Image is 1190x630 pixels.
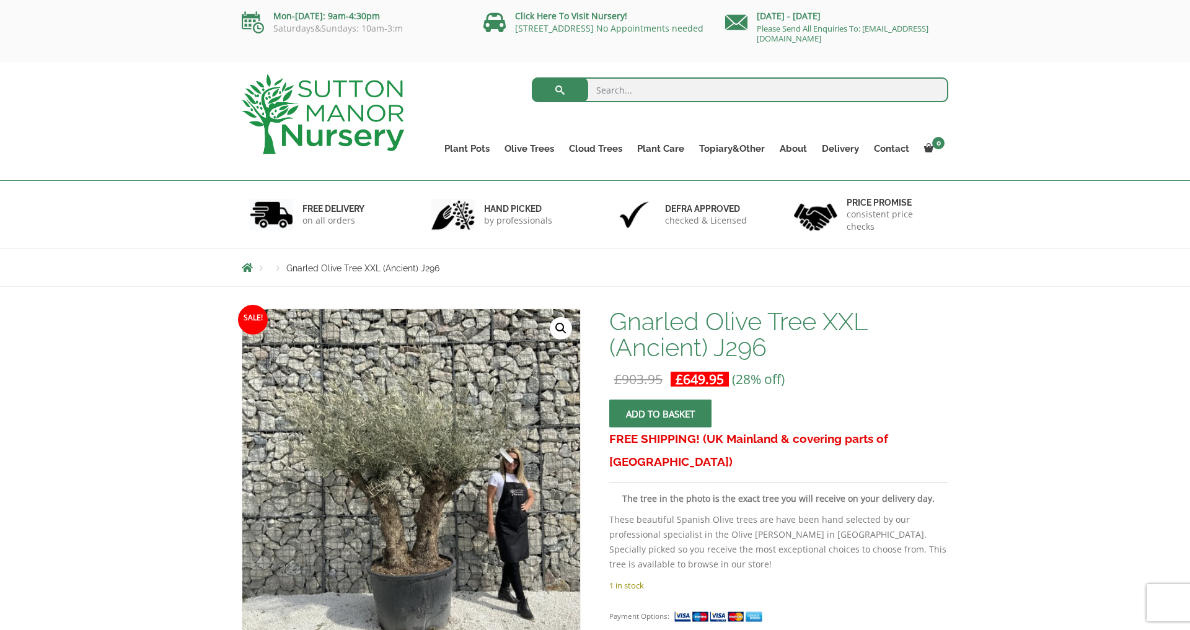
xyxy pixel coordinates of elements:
[515,10,627,22] a: Click Here To Visit Nursery!
[732,370,785,388] span: (28% off)
[847,208,941,233] p: consistent price checks
[302,203,364,214] h6: FREE DELIVERY
[614,370,622,388] span: £
[917,140,948,157] a: 0
[562,140,630,157] a: Cloud Trees
[725,9,948,24] p: [DATE] - [DATE]
[612,199,656,230] img: 3.jpg
[242,263,948,273] nav: Breadcrumbs
[609,308,948,361] h1: Gnarled Olive Tree XXL (Ancient) J296
[622,492,935,504] strong: The tree in the photo is the exact tree you will receive on your delivery day.
[814,140,866,157] a: Delivery
[932,137,945,149] span: 0
[847,197,941,208] h6: Price promise
[242,24,465,33] p: Saturdays&Sundays: 10am-3:m
[515,22,703,34] a: [STREET_ADDRESS] No Appointments needed
[866,140,917,157] a: Contact
[676,370,724,388] bdi: 649.95
[609,400,712,427] button: Add to basket
[665,203,747,214] h6: Defra approved
[692,140,772,157] a: Topiary&Other
[757,23,928,44] a: Please Send All Enquiries To: [EMAIL_ADDRESS][DOMAIN_NAME]
[497,140,562,157] a: Olive Trees
[286,263,439,273] span: Gnarled Olive Tree XXL (Ancient) J296
[674,610,767,623] img: payment supported
[431,199,475,230] img: 2.jpg
[609,427,948,473] h3: FREE SHIPPING! (UK Mainland & covering parts of [GEOGRAPHIC_DATA])
[630,140,692,157] a: Plant Care
[484,214,552,227] p: by professionals
[550,317,572,339] a: View full-screen image gallery
[250,199,293,230] img: 1.jpg
[238,305,268,335] span: Sale!
[609,512,948,572] p: These beautiful Spanish Olive trees are have been hand selected by our professional specialist in...
[614,370,663,388] bdi: 903.95
[676,370,683,388] span: £
[242,74,404,154] img: logo
[609,611,669,621] small: Payment Options:
[609,578,948,593] p: 1 in stock
[302,214,364,227] p: on all orders
[484,203,552,214] h6: hand picked
[772,140,814,157] a: About
[532,77,949,102] input: Search...
[437,140,497,157] a: Plant Pots
[242,9,465,24] p: Mon-[DATE]: 9am-4:30pm
[665,214,747,227] p: checked & Licensed
[794,196,837,234] img: 4.jpg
